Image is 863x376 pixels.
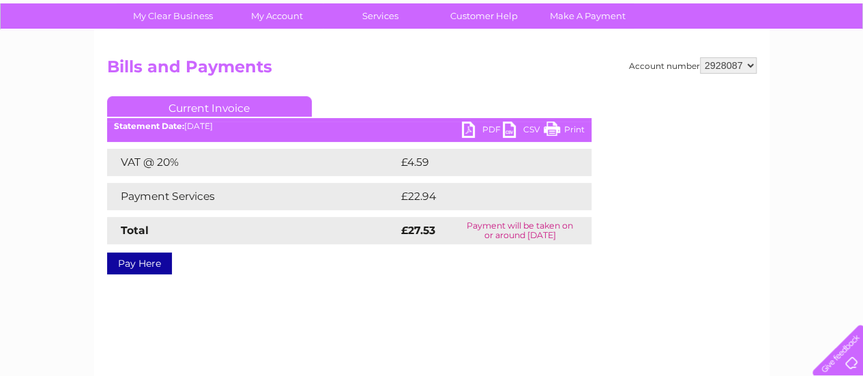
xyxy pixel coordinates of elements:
td: Payment will be taken on or around [DATE] [449,217,591,244]
a: Make A Payment [531,3,644,29]
a: Blog [744,58,764,68]
a: CSV [503,121,544,141]
strong: Total [121,224,149,237]
b: Statement Date: [114,121,184,131]
td: £22.94 [398,183,564,210]
img: logo.png [30,35,100,77]
a: Current Invoice [107,96,312,117]
a: Energy [657,58,687,68]
a: Contact [772,58,806,68]
a: My Account [220,3,333,29]
strong: £27.53 [401,224,435,237]
div: Clear Business is a trading name of Verastar Limited (registered in [GEOGRAPHIC_DATA] No. 3667643... [110,8,755,66]
a: Customer Help [428,3,540,29]
td: Payment Services [107,183,398,210]
a: My Clear Business [117,3,229,29]
a: Log out [818,58,850,68]
a: PDF [462,121,503,141]
a: Print [544,121,585,141]
td: £4.59 [398,149,559,176]
td: VAT @ 20% [107,149,398,176]
div: [DATE] [107,121,591,131]
a: 0333 014 3131 [606,7,700,24]
a: Telecoms [695,58,736,68]
h2: Bills and Payments [107,57,757,83]
div: Account number [629,57,757,74]
a: Services [324,3,437,29]
a: Water [623,58,649,68]
a: Pay Here [107,252,172,274]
